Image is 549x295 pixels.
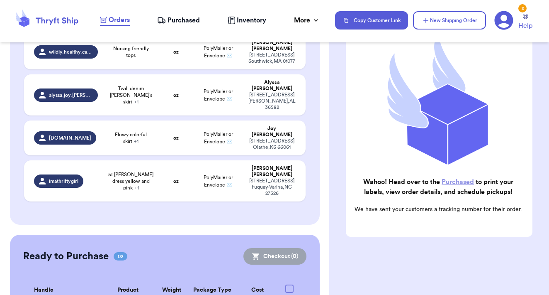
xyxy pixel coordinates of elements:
span: PolyMailer or Envelope ✉️ [204,132,233,144]
div: [STREET_ADDRESS] Olathe , KS 66061 [248,138,295,150]
span: Nursing friendly tops [108,45,154,59]
a: Orders [100,15,130,26]
div: [STREET_ADDRESS] [PERSON_NAME] , AL 36582 [248,92,295,111]
span: Inventory [237,15,266,25]
span: + 1 [134,139,138,144]
a: Help [518,14,532,31]
span: PolyMailer or Envelope ✉️ [204,89,233,101]
button: New Shipping Order [413,11,486,29]
span: 02 [114,252,127,261]
div: 2 [518,4,527,12]
span: Purchased [168,15,200,25]
h2: Wahoo! Head over to the to print your labels, view order details, and schedule pickups! [352,177,524,197]
button: Checkout (0) [243,248,306,265]
a: 2 [494,11,513,30]
span: 5t [PERSON_NAME] dress yellow and pink [108,171,154,191]
span: PolyMailer or Envelope ✉️ [204,175,233,187]
div: [STREET_ADDRESS] Southwick , MA 01077 [248,52,295,64]
a: Purchased [442,179,474,185]
span: Flowy colorful skirt [108,131,154,145]
span: wildly.healthy.canine [49,49,93,55]
a: Inventory [228,15,266,25]
span: Handle [34,286,53,295]
a: Purchased [157,15,200,25]
strong: oz [173,135,179,140]
span: PolyMailer or Envelope ✉️ [204,46,233,58]
span: Orders [109,15,130,25]
span: + 1 [134,185,139,190]
div: [PERSON_NAME] [PERSON_NAME] [248,39,295,52]
strong: oz [173,179,179,184]
span: Twill denim [PERSON_NAME]’s skirt [108,85,154,105]
div: [STREET_ADDRESS] Fuquay-Varina , NC 27526 [248,178,295,197]
strong: oz [173,49,179,54]
div: [PERSON_NAME] [PERSON_NAME] [248,165,295,178]
h2: Ready to Purchase [23,250,109,263]
span: [DOMAIN_NAME] [49,135,91,141]
div: Alyssa [PERSON_NAME] [248,79,295,92]
strong: oz [173,93,179,98]
span: Help [518,21,532,31]
span: imathriftygirl [49,178,78,184]
span: alyssa.joy.[PERSON_NAME] [49,92,93,98]
div: More [294,15,320,25]
p: We have sent your customers a tracking number for their order. [352,205,524,214]
button: Copy Customer Link [335,11,408,29]
div: Joy [PERSON_NAME] [248,125,295,138]
span: + 1 [134,99,138,104]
